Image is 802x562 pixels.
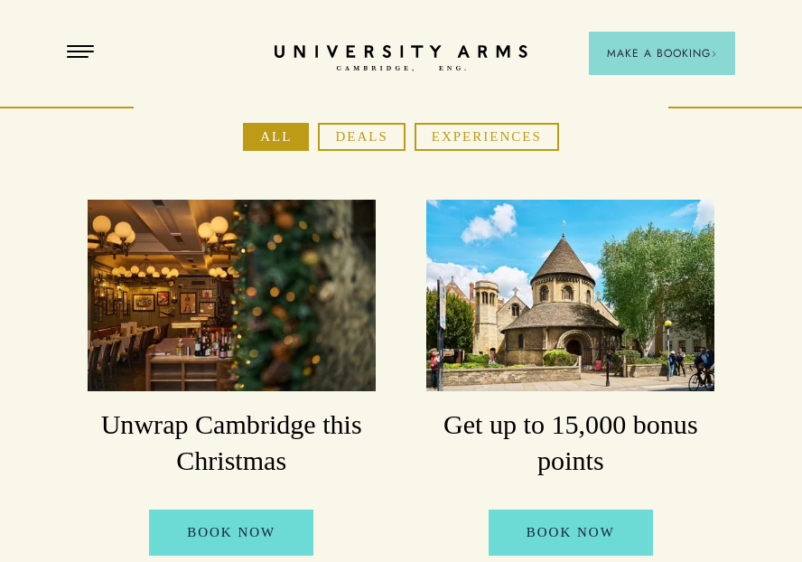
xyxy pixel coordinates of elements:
[711,51,717,57] img: Arrow icon
[318,123,405,151] button: Deals
[243,123,309,151] button: All
[88,200,376,392] img: image-8c003cf989d0ef1515925c9ae6c58a0350393050-2500x1667-jpg
[607,45,717,61] span: Make a Booking
[589,32,735,75] button: Make a BookingArrow icon
[489,510,653,556] a: Book Now
[426,200,714,392] img: image-a169143ac3192f8fe22129d7686b8569f7c1e8bc-2500x1667-jpg
[426,407,714,479] h3: Get up to 15,000 bonus points
[275,45,527,72] a: Home
[88,407,376,479] h3: Unwrap Cambridge this Christmas
[149,510,313,556] a: BOOK NOW
[415,123,559,151] button: Experiences
[67,45,94,60] button: Open Menu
